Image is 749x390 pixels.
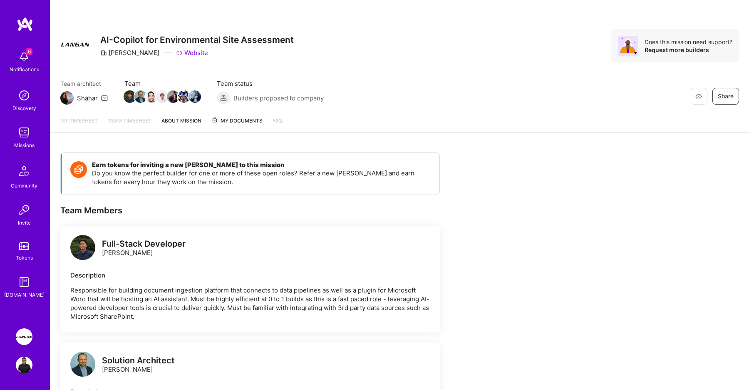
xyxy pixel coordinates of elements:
a: Langan: AI-Copilot for Environmental Site Assessment [14,328,35,345]
span: 6 [26,48,32,55]
img: Team Member Avatar [178,90,190,103]
img: User Avatar [16,357,32,373]
img: logo [70,235,95,260]
button: Share [712,88,739,105]
a: Team Member Avatar [157,90,168,104]
img: Team Member Avatar [145,90,158,103]
a: About Mission [161,116,201,132]
a: logo [70,352,95,379]
img: Team Member Avatar [134,90,147,103]
a: My timesheet [60,116,98,132]
img: guide book [16,274,32,290]
div: Shahar [77,94,98,102]
div: Solution Architect [102,356,175,365]
img: Builders proposed to company [217,91,230,105]
p: Do you know the perfect builder for one or more of these open roles? Refer a new [PERSON_NAME] an... [92,169,431,186]
a: Team timesheet [108,116,151,132]
img: Team Member Avatar [156,90,169,103]
img: teamwork [16,124,32,141]
span: Team architect [60,79,108,88]
a: User Avatar [14,357,35,373]
img: bell [16,48,32,65]
img: discovery [16,87,32,104]
img: Team Member Avatar [167,90,179,103]
img: Community [14,161,34,181]
div: Request more builders [645,46,732,54]
h3: AI-Copilot for Environmental Site Assessment [100,35,294,45]
div: Team Members [60,205,440,216]
img: logo [70,352,95,377]
h4: Earn tokens for inviting a new [PERSON_NAME] to this mission [92,161,431,169]
img: Langan: AI-Copilot for Environmental Site Assessment [16,328,32,345]
div: [PERSON_NAME] [102,356,175,374]
div: Missions [14,141,35,150]
span: Team status [217,79,324,88]
div: Community [11,181,37,190]
img: Team Architect [60,91,74,105]
img: Invite [16,202,32,218]
div: Full-Stack Developer [102,240,186,248]
div: Does this mission need support? [645,38,732,46]
i: icon Mail [101,95,108,101]
i: icon CompanyGray [100,50,107,56]
a: Team Member Avatar [146,90,157,104]
span: Team [124,79,200,88]
div: Invite [18,218,31,227]
img: Avatar [618,36,638,56]
img: Team Member Avatar [124,90,136,103]
p: Responsible for building document ingestion platform that connects to data pipelines as well as a... [70,286,430,321]
img: Token icon [70,161,87,178]
a: logo [70,235,95,262]
i: icon EyeClosed [695,93,702,100]
div: Tokens [16,253,33,262]
a: Team Member Avatar [179,90,189,104]
img: Team Member Avatar [188,90,201,103]
a: Website [176,48,208,57]
a: Team Member Avatar [124,90,135,104]
div: [PERSON_NAME] [100,48,159,57]
span: Share [718,92,734,100]
img: Company Logo [60,29,90,59]
div: Notifications [10,65,39,74]
div: [PERSON_NAME] [102,240,186,257]
img: logo [17,17,33,32]
a: Team Member Avatar [168,90,179,104]
a: Team Member Avatar [189,90,200,104]
a: FAQ [273,116,282,132]
span: Builders proposed to company [233,94,324,102]
div: [DOMAIN_NAME] [4,290,45,299]
div: Description [70,271,430,280]
span: My Documents [211,116,263,125]
img: tokens [19,242,29,250]
a: Team Member Avatar [135,90,146,104]
div: Discovery [12,104,36,112]
a: My Documents [211,116,263,132]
